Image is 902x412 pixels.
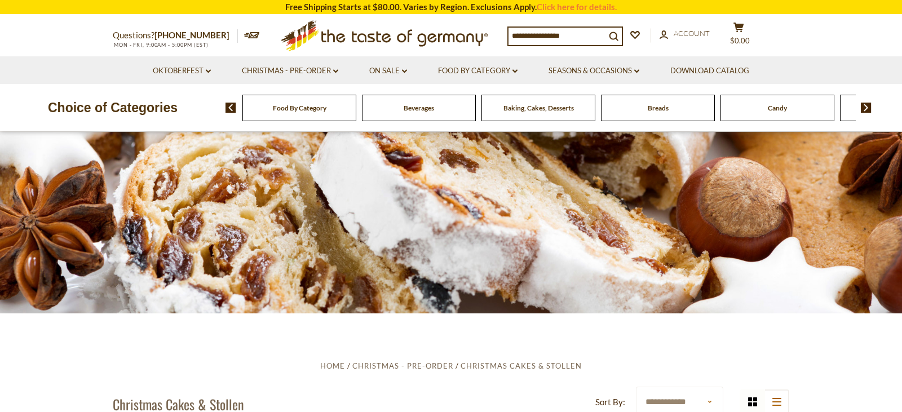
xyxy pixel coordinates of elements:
a: Home [320,361,345,370]
a: Download Catalog [670,65,749,77]
a: On Sale [369,65,407,77]
a: Christmas - PRE-ORDER [352,361,453,370]
a: [PHONE_NUMBER] [154,30,229,40]
a: Food By Category [273,104,326,112]
button: $0.00 [722,22,755,50]
a: Candy [768,104,787,112]
a: Click here for details. [537,2,617,12]
img: previous arrow [225,103,236,113]
a: Oktoberfest [153,65,211,77]
span: Account [674,29,710,38]
label: Sort By: [595,395,625,409]
a: Seasons & Occasions [549,65,639,77]
p: Questions? [113,28,238,43]
a: Baking, Cakes, Desserts [503,104,574,112]
a: Breads [648,104,669,112]
a: Christmas - PRE-ORDER [242,65,338,77]
span: MON - FRI, 9:00AM - 5:00PM (EST) [113,42,209,48]
a: Food By Category [438,65,518,77]
a: Christmas Cakes & Stollen [461,361,582,370]
img: next arrow [861,103,872,113]
span: $0.00 [730,36,750,45]
a: Beverages [404,104,434,112]
a: Account [660,28,710,40]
